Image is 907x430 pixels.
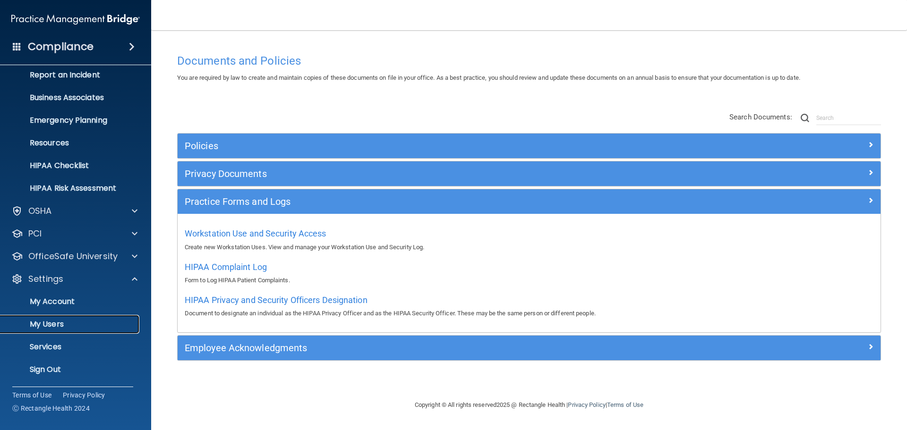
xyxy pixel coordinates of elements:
h5: Practice Forms and Logs [185,196,698,207]
span: HIPAA Complaint Log [185,262,267,272]
p: HIPAA Risk Assessment [6,184,135,193]
a: Terms of Use [607,401,643,408]
img: ic-search.3b580494.png [801,114,809,122]
p: Business Associates [6,93,135,102]
img: PMB logo [11,10,140,29]
p: PCI [28,228,42,239]
a: Terms of Use [12,390,51,400]
h5: Privacy Documents [185,169,698,179]
p: Report an Incident [6,70,135,80]
a: HIPAA Privacy and Security Officers Designation [185,297,368,304]
a: Privacy Policy [568,401,605,408]
a: HIPAA Complaint Log [185,264,267,271]
p: Sign Out [6,365,135,374]
h5: Employee Acknowledgments [185,343,698,353]
a: Policies [185,138,873,153]
h5: Policies [185,141,698,151]
p: HIPAA Checklist [6,161,135,170]
a: OfficeSafe University [11,251,137,262]
a: Privacy Policy [63,390,105,400]
span: HIPAA Privacy and Security Officers Designation [185,295,368,305]
p: Resources [6,138,135,148]
a: Employee Acknowledgments [185,340,873,355]
p: OSHA [28,205,52,217]
p: OfficeSafe University [28,251,118,262]
p: Document to designate an individual as the HIPAA Privacy Officer and as the HIPAA Security Office... [185,308,873,319]
span: You are required by law to create and maintain copies of these documents on file in your office. ... [177,74,800,81]
a: Workstation Use and Security Access [185,231,326,238]
a: PCI [11,228,137,239]
a: OSHA [11,205,137,217]
h4: Compliance [28,40,94,53]
a: Settings [11,273,137,285]
input: Search [816,111,881,125]
p: Services [6,342,135,352]
span: Ⓒ Rectangle Health 2024 [12,404,90,413]
a: Privacy Documents [185,166,873,181]
span: Search Documents: [729,113,792,121]
p: Create new Workstation Uses. View and manage your Workstation Use and Security Log. [185,242,873,253]
p: Settings [28,273,63,285]
div: Copyright © All rights reserved 2025 @ Rectangle Health | | [357,390,702,420]
p: Form to Log HIPAA Patient Complaints. [185,275,873,286]
p: My Users [6,320,135,329]
p: Emergency Planning [6,116,135,125]
h4: Documents and Policies [177,55,881,67]
span: Workstation Use and Security Access [185,228,326,238]
p: My Account [6,297,135,306]
a: Practice Forms and Logs [185,194,873,209]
